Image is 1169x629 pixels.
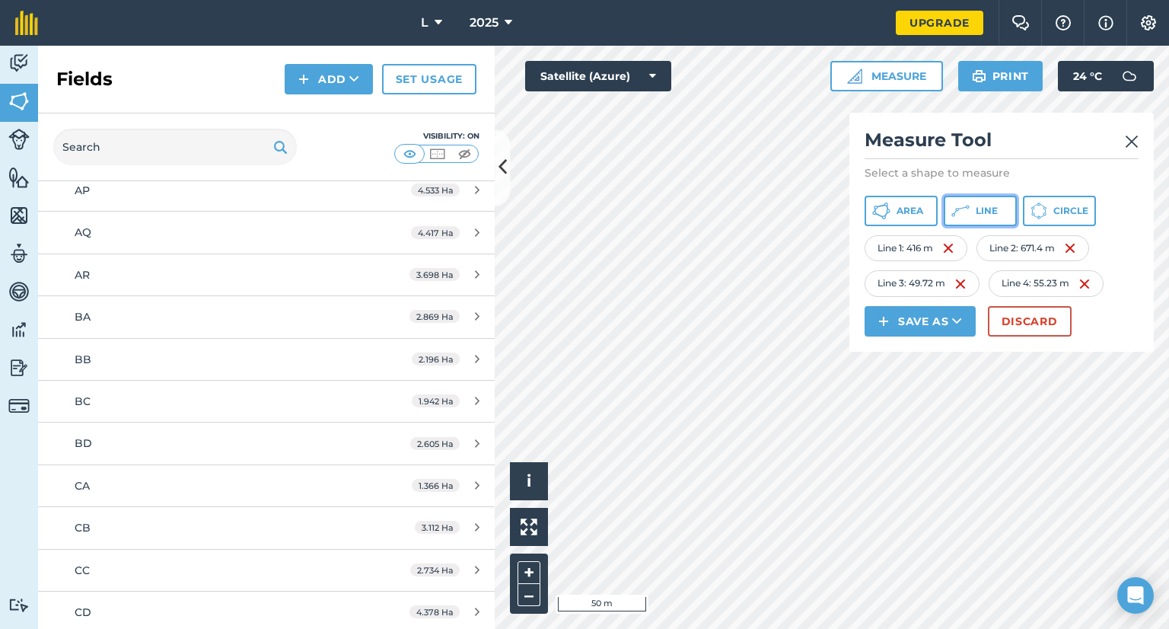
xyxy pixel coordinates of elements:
[847,69,862,84] img: Ruler icon
[865,196,938,226] button: Area
[38,296,495,337] a: BA2.869 Ha
[1117,577,1154,614] div: Open Intercom Messenger
[53,129,297,165] input: Search
[285,64,373,94] button: Add
[830,61,943,91] button: Measure
[1098,14,1113,32] img: svg+xml;base64,PHN2ZyB4bWxucz0iaHR0cDovL3d3dy53My5vcmcvMjAwMC9zdmciIHdpZHRoPSIxNyIgaGVpZ2h0PSIxNy...
[896,11,983,35] a: Upgrade
[38,381,495,422] a: BC1.942 Ha
[1078,275,1091,293] img: svg+xml;base64,PHN2ZyB4bWxucz0iaHR0cDovL3d3dy53My5vcmcvMjAwMC9zdmciIHdpZHRoPSIxNiIgaGVpZ2h0PSIyNC...
[8,204,30,227] img: svg+xml;base64,PHN2ZyB4bWxucz0iaHR0cDovL3d3dy53My5vcmcvMjAwMC9zdmciIHdpZHRoPSI1NiIgaGVpZ2h0PSI2MC...
[521,519,537,535] img: Four arrows, one pointing top left, one top right, one bottom right and the last bottom left
[75,479,90,493] span: CA
[958,61,1043,91] button: Print
[1054,15,1072,30] img: A question mark icon
[944,196,1017,226] button: Line
[412,394,460,407] span: 1.942 Ha
[8,356,30,379] img: svg+xml;base64,PD94bWwgdmVyc2lvbj0iMS4wIiBlbmNvZGluZz0idXRmLTgiPz4KPCEtLSBHZW5lcmF0b3I6IEFkb2JlIE...
[8,242,30,265] img: svg+xml;base64,PD94bWwgdmVyc2lvbj0iMS4wIiBlbmNvZGluZz0idXRmLTgiPz4KPCEtLSBHZW5lcmF0b3I6IEFkb2JlIE...
[400,146,419,161] img: svg+xml;base64,PHN2ZyB4bWxucz0iaHR0cDovL3d3dy53My5vcmcvMjAwMC9zdmciIHdpZHRoPSI1MCIgaGVpZ2h0PSI0MC...
[976,235,1089,261] div: Line 2 : 671.4 m
[8,166,30,189] img: svg+xml;base64,PHN2ZyB4bWxucz0iaHR0cDovL3d3dy53My5vcmcvMjAwMC9zdmciIHdpZHRoPSI1NiIgaGVpZ2h0PSI2MC...
[8,598,30,612] img: svg+xml;base64,PD94bWwgdmVyc2lvbj0iMS4wIiBlbmNvZGluZz0idXRmLTgiPz4KPCEtLSBHZW5lcmF0b3I6IEFkb2JlIE...
[972,67,986,85] img: svg+xml;base64,PHN2ZyB4bWxucz0iaHR0cDovL3d3dy53My5vcmcvMjAwMC9zdmciIHdpZHRoPSIxOSIgaGVpZ2h0PSIyNC...
[527,471,531,490] span: i
[976,205,998,217] span: Line
[75,394,91,408] span: BC
[75,436,92,450] span: BD
[470,14,498,32] span: 2025
[410,437,460,450] span: 2.605 Ha
[15,11,38,35] img: fieldmargin Logo
[865,165,1139,180] p: Select a shape to measure
[75,521,91,535] span: CB
[421,14,428,32] span: L
[1114,61,1145,91] img: svg+xml;base64,PD94bWwgdmVyc2lvbj0iMS4wIiBlbmNvZGluZz0idXRmLTgiPz4KPCEtLSBHZW5lcmF0b3I6IEFkb2JlIE...
[75,564,90,577] span: CC
[865,235,967,261] div: Line 1 : 416 m
[1053,205,1088,217] span: Circle
[38,212,495,253] a: AQ4.417 Ha
[75,225,91,239] span: AQ
[1023,196,1096,226] button: Circle
[38,465,495,506] a: CA1.366 Ha
[415,521,460,534] span: 3.112 Ha
[75,184,90,197] span: AP
[8,52,30,75] img: svg+xml;base64,PD94bWwgdmVyc2lvbj0iMS4wIiBlbmNvZGluZz0idXRmLTgiPz4KPCEtLSBHZW5lcmF0b3I6IEFkb2JlIE...
[411,184,460,196] span: 4.533 Ha
[298,70,309,88] img: svg+xml;base64,PHN2ZyB4bWxucz0iaHR0cDovL3d3dy53My5vcmcvMjAwMC9zdmciIHdpZHRoPSIxNCIgaGVpZ2h0PSIyNC...
[1125,133,1139,151] img: svg+xml;base64,PHN2ZyB4bWxucz0iaHR0cDovL3d3dy53My5vcmcvMjAwMC9zdmciIHdpZHRoPSIyMiIgaGVpZ2h0PSIzMC...
[273,138,288,156] img: svg+xml;base64,PHN2ZyB4bWxucz0iaHR0cDovL3d3dy53My5vcmcvMjAwMC9zdmciIHdpZHRoPSIxOSIgaGVpZ2h0PSIyNC...
[518,561,540,584] button: +
[1073,61,1102,91] span: 24 ° C
[988,306,1072,337] button: Discard
[510,462,548,500] button: i
[382,64,476,94] a: Set usage
[411,226,460,239] span: 4.417 Ha
[75,353,91,366] span: BB
[409,605,460,618] span: 4.378 Ha
[865,306,976,337] button: Save as
[394,130,479,142] div: Visibility: On
[428,146,447,161] img: svg+xml;base64,PHN2ZyB4bWxucz0iaHR0cDovL3d3dy53My5vcmcvMjAwMC9zdmciIHdpZHRoPSI1MCIgaGVpZ2h0PSI0MC...
[8,395,30,417] img: svg+xml;base64,PD94bWwgdmVyc2lvbj0iMS4wIiBlbmNvZGluZz0idXRmLTgiPz4KPCEtLSBHZW5lcmF0b3I6IEFkb2JlIE...
[38,423,495,464] a: BD2.605 Ha
[1139,15,1158,30] img: A cog icon
[865,128,1139,159] h2: Measure Tool
[409,268,460,281] span: 3.698 Ha
[897,205,923,217] span: Area
[518,584,540,606] button: –
[412,353,460,366] span: 2.196 Ha
[878,312,889,330] img: svg+xml;base64,PHN2ZyB4bWxucz0iaHR0cDovL3d3dy53My5vcmcvMjAwMC9zdmciIHdpZHRoPSIxNCIgaGVpZ2h0PSIyNC...
[38,170,495,211] a: AP4.533 Ha
[38,550,495,591] a: CC2.734 Ha
[989,270,1104,296] div: Line 4 : 55.23 m
[1064,239,1076,257] img: svg+xml;base64,PHN2ZyB4bWxucz0iaHR0cDovL3d3dy53My5vcmcvMjAwMC9zdmciIHdpZHRoPSIxNiIgaGVpZ2h0PSIyNC...
[75,310,91,324] span: BA
[38,507,495,548] a: CB3.112 Ha
[56,67,113,91] h2: Fields
[38,339,495,380] a: BB2.196 Ha
[8,280,30,303] img: svg+xml;base64,PD94bWwgdmVyc2lvbj0iMS4wIiBlbmNvZGluZz0idXRmLTgiPz4KPCEtLSBHZW5lcmF0b3I6IEFkb2JlIE...
[38,254,495,295] a: AR3.698 Ha
[412,479,460,492] span: 1.366 Ha
[75,268,90,282] span: AR
[865,270,979,296] div: Line 3 : 49.72 m
[8,90,30,113] img: svg+xml;base64,PHN2ZyB4bWxucz0iaHR0cDovL3d3dy53My5vcmcvMjAwMC9zdmciIHdpZHRoPSI1NiIgaGVpZ2h0PSI2MC...
[455,146,474,161] img: svg+xml;base64,PHN2ZyB4bWxucz0iaHR0cDovL3d3dy53My5vcmcvMjAwMC9zdmciIHdpZHRoPSI1MCIgaGVpZ2h0PSI0MC...
[409,310,460,323] span: 2.869 Ha
[954,275,967,293] img: svg+xml;base64,PHN2ZyB4bWxucz0iaHR0cDovL3d3dy53My5vcmcvMjAwMC9zdmciIHdpZHRoPSIxNiIgaGVpZ2h0PSIyNC...
[410,564,460,576] span: 2.734 Ha
[525,61,671,91] button: Satellite (Azure)
[942,239,954,257] img: svg+xml;base64,PHN2ZyB4bWxucz0iaHR0cDovL3d3dy53My5vcmcvMjAwMC9zdmciIHdpZHRoPSIxNiIgaGVpZ2h0PSIyNC...
[8,318,30,341] img: svg+xml;base64,PD94bWwgdmVyc2lvbj0iMS4wIiBlbmNvZGluZz0idXRmLTgiPz4KPCEtLSBHZW5lcmF0b3I6IEFkb2JlIE...
[1011,15,1030,30] img: Two speech bubbles overlapping with the left bubble in the forefront
[1058,61,1154,91] button: 24 °C
[75,605,91,619] span: CD
[8,129,30,150] img: svg+xml;base64,PD94bWwgdmVyc2lvbj0iMS4wIiBlbmNvZGluZz0idXRmLTgiPz4KPCEtLSBHZW5lcmF0b3I6IEFkb2JlIE...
